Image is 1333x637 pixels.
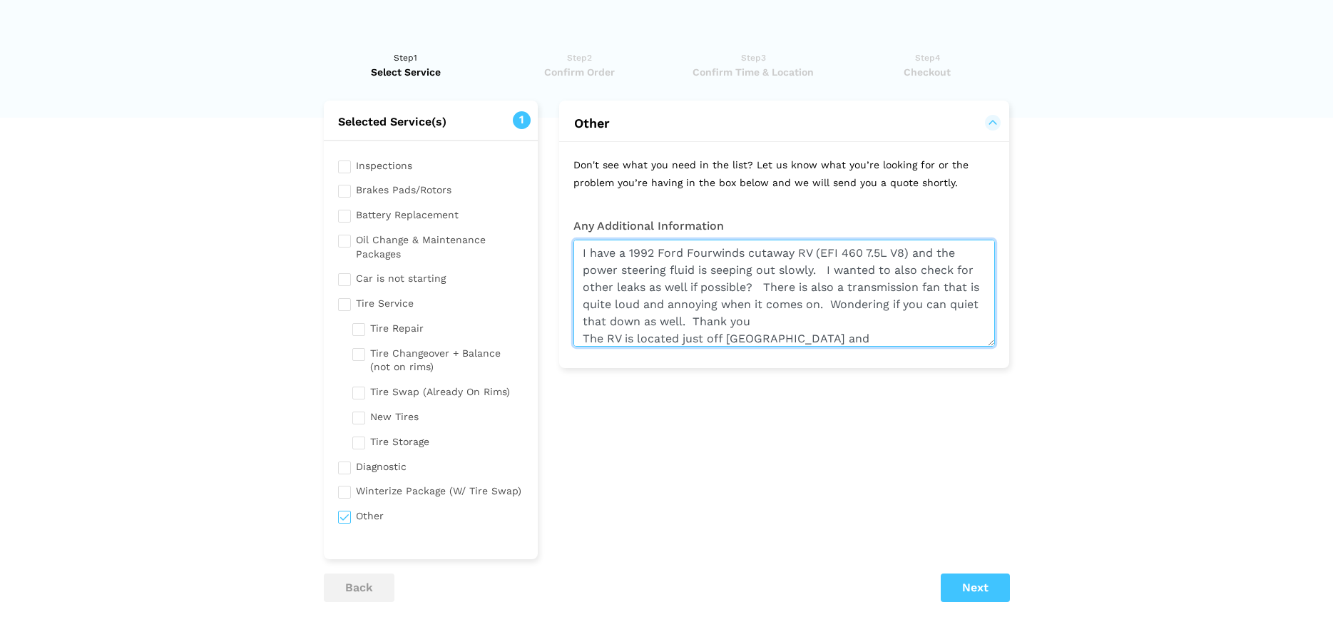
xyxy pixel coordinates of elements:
span: Confirm Order [497,65,662,79]
button: Other [573,115,995,132]
span: Confirm Time & Location [671,65,836,79]
span: 1 [513,111,531,129]
a: Step4 [845,51,1010,79]
button: Next [941,574,1010,602]
a: Step2 [497,51,662,79]
p: Don't see what you need in the list? Let us know what you’re looking for or the problem you’re ha... [559,142,1009,205]
a: Step1 [324,51,489,79]
a: Step3 [671,51,836,79]
span: Select Service [324,65,489,79]
h3: Any Additional Information [573,220,995,233]
span: Checkout [845,65,1010,79]
button: back [324,574,394,602]
h2: Selected Service(s) [324,115,538,129]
